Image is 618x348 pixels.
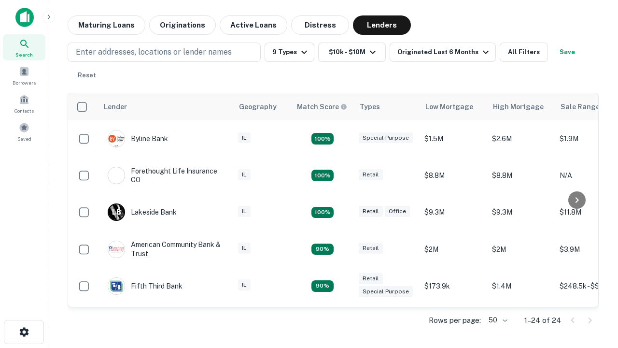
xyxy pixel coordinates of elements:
div: Lakeside Bank [108,203,177,221]
button: Reset [71,66,102,85]
p: Rows per page: [429,315,481,326]
th: Geography [233,93,291,120]
button: Originated Last 6 Months [390,43,496,62]
div: Originated Last 6 Months [397,46,492,58]
td: $1.5M [420,120,487,157]
div: Lender [104,101,127,113]
div: Matching Properties: 3, hasApolloMatch: undefined [311,207,334,218]
button: $10k - $10M [318,43,386,62]
a: Search [3,34,45,60]
div: 50 [485,313,509,327]
td: $2M [487,231,555,267]
div: Matching Properties: 3, hasApolloMatch: undefined [311,133,334,145]
div: Low Mortgage [425,101,473,113]
td: $8.8M [420,157,487,194]
button: All Filters [500,43,548,62]
button: Maturing Loans [68,15,145,35]
img: picture [108,167,125,184]
span: Search [15,51,33,58]
a: Borrowers [3,62,45,88]
td: $2M [420,231,487,267]
div: High Mortgage [493,101,544,113]
div: Fifth Third Bank [108,277,183,295]
th: Low Mortgage [420,93,487,120]
div: Special Purpose [359,132,413,144]
h6: Match Score [297,101,345,112]
td: $268k [487,304,555,341]
th: Types [354,93,420,120]
button: Originations [149,15,216,35]
p: L B [112,207,121,217]
div: Sale Range [561,101,600,113]
div: Matching Properties: 4, hasApolloMatch: undefined [311,170,334,181]
div: IL [238,169,251,180]
button: Enter addresses, locations or lender names [68,43,261,62]
div: Byline Bank [108,130,168,147]
div: IL [238,279,251,290]
img: picture [108,241,125,258]
td: $173.9k [420,268,487,304]
button: Active Loans [220,15,287,35]
th: Lender [98,93,233,120]
span: Borrowers [13,79,36,87]
td: $1.4M [487,268,555,304]
a: Contacts [3,90,45,116]
img: picture [108,130,125,147]
p: Enter addresses, locations or lender names [76,46,232,58]
button: Distress [291,15,349,35]
div: Types [360,101,380,113]
th: High Mortgage [487,93,555,120]
td: $9.3M [420,194,487,231]
button: 9 Types [265,43,314,62]
th: Capitalize uses an advanced AI algorithm to match your search with the best lender. The match sco... [291,93,354,120]
div: Retail [359,273,383,284]
td: $268k [420,304,487,341]
div: Matching Properties: 2, hasApolloMatch: undefined [311,244,334,255]
div: American Community Bank & Trust [108,240,224,258]
td: $2.6M [487,120,555,157]
td: $9.3M [487,194,555,231]
div: Geography [239,101,277,113]
a: Saved [3,118,45,145]
div: Special Purpose [359,286,413,297]
iframe: Chat Widget [570,271,618,317]
div: IL [238,206,251,217]
div: IL [238,132,251,144]
div: Capitalize uses an advanced AI algorithm to match your search with the best lender. The match sco... [297,101,347,112]
p: 1–24 of 24 [524,315,561,326]
span: Contacts [14,107,34,115]
div: Retail [359,169,383,180]
img: capitalize-icon.png [15,8,34,27]
div: Retail [359,206,383,217]
div: IL [238,243,251,254]
img: picture [108,278,125,294]
div: Forethought Life Insurance CO [108,167,224,184]
button: Save your search to get updates of matches that match your search criteria. [552,43,583,62]
div: Office [385,206,410,217]
span: Saved [17,135,31,143]
button: Lenders [353,15,411,35]
div: Retail [359,243,383,254]
div: Matching Properties: 2, hasApolloMatch: undefined [311,280,334,292]
td: $8.8M [487,157,555,194]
